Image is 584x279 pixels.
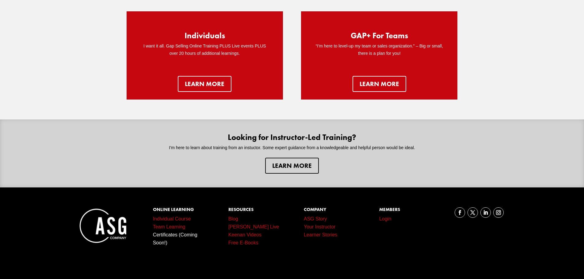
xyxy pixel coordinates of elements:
h4: Company [304,207,356,215]
p: I want it all. Gap Selling Online Training PLUS Live events PLUS over 20 hours of additional lear... [139,43,271,57]
li: Certificates (Coming Soon!) [153,231,205,247]
h4: Resources [228,207,280,215]
a: Free E-Books [228,240,258,245]
a: learn more [353,76,406,92]
img: asg-company-black-footer [78,207,129,244]
a: Your Instructor [304,224,335,229]
h2: GAP+ For Teams [351,32,408,43]
h4: Members [379,207,431,215]
a: [PERSON_NAME] Live [228,224,279,229]
a: Learner Stories [304,232,337,237]
a: Individual Course [153,216,191,221]
p: I’m here to learn about training from an instuctor. Some expert guidance from a knowledgeable and... [158,144,427,152]
a: Keenan Videos [228,232,261,237]
a: Learn more [265,158,319,174]
a: Team Learning [153,224,185,229]
h2: Individuals [185,32,225,43]
a: Follow on X [468,207,478,218]
a: Learn more [178,76,231,92]
h2: Looking for Instructor-Led Training? [158,133,427,144]
h4: Online Learning [153,207,205,215]
a: Login [379,216,391,221]
p: “I’m here to level-up my team or sales organization.” – Big or small, there is a plan for you! [313,43,445,57]
a: Blog [228,216,238,221]
a: ASG Story [304,216,327,221]
a: Follow on LinkedIn [480,207,491,218]
a: Follow on Facebook [455,207,465,218]
a: Follow on Instagram [493,207,504,218]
